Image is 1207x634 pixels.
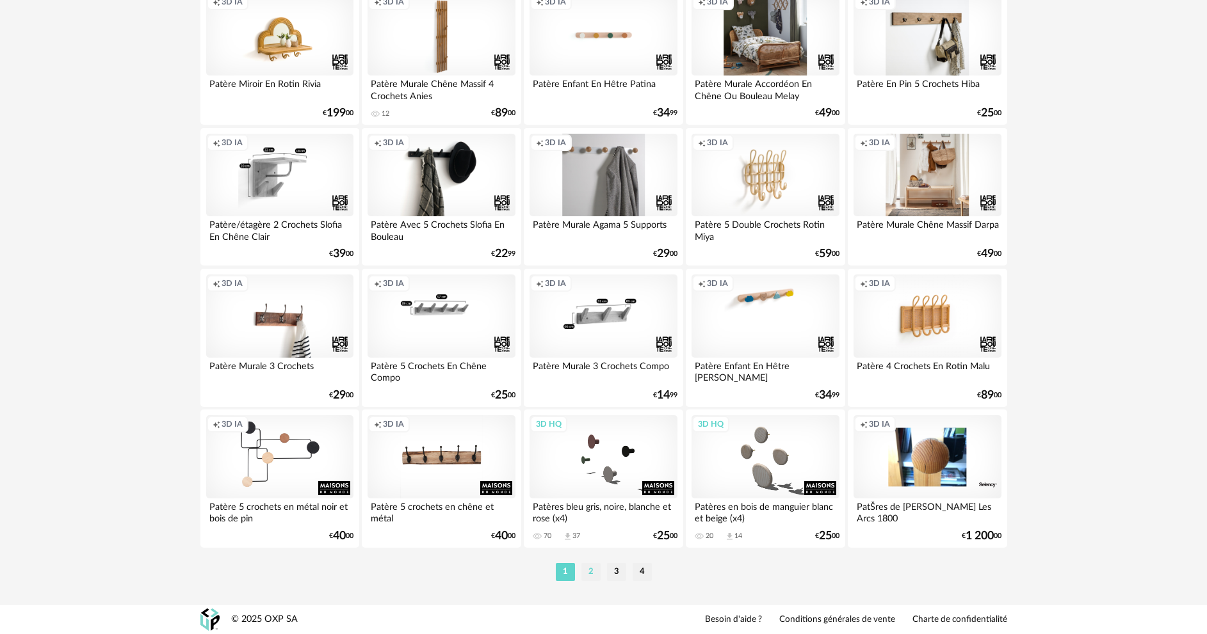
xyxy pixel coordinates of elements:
a: Creation icon 3D IA Patère 5 crochets en métal noir et bois de pin €4000 [200,409,359,548]
span: 3D IA [222,419,243,429]
span: 25 [657,532,670,541]
img: OXP [200,608,220,631]
div: Patère Murale 3 Crochets [206,358,353,383]
span: 3D IA [545,138,566,148]
div: € 00 [815,109,839,118]
div: € 00 [323,109,353,118]
div: Patère 5 Crochets En Chêne Compo [368,358,515,383]
a: Creation icon 3D IA PatŠres de [PERSON_NAME] Les Arcs 1800 €1 20000 [848,409,1007,548]
span: 40 [495,532,508,541]
span: 59 [819,250,832,258]
span: 3D IA [222,278,243,289]
span: Creation icon [698,278,706,289]
span: 89 [495,109,508,118]
span: 3D IA [545,278,566,289]
span: 1 200 [966,532,994,541]
div: 12 [382,109,389,118]
a: Creation icon 3D IA Patère 5 Crochets En Chêne Compo €2500 [362,269,521,407]
div: Patères en bois de manguier blanc et beige (x4) [692,498,839,524]
span: 14 [657,391,670,400]
div: 70 [544,532,551,541]
span: 25 [981,109,994,118]
span: Creation icon [860,419,868,429]
div: Patère En Pin 5 Crochets Hiba [854,75,1001,101]
div: € 99 [653,391,677,400]
div: € 00 [977,391,1001,400]
span: 29 [657,250,670,258]
span: 3D IA [383,278,404,289]
div: Patère 5 crochets en métal noir et bois de pin [206,498,353,524]
span: 3D IA [222,138,243,148]
a: Conditions générales de vente [779,614,895,626]
span: 49 [819,109,832,118]
a: Creation icon 3D IA Patère Avec 5 Crochets Slofia En Bouleau €2299 [362,128,521,266]
div: € 00 [329,391,353,400]
div: Patère/étagère 2 Crochets Slofia En Chêne Clair [206,216,353,242]
span: 40 [333,532,346,541]
a: Creation icon 3D IA Patère Murale Agama 5 Supports €2900 [524,128,683,266]
a: Creation icon 3D IA Patère Murale 3 Crochets €2900 [200,269,359,407]
div: € 00 [491,532,515,541]
div: € 99 [491,250,515,258]
span: 39 [333,250,346,258]
div: Patère Murale Chêne Massif Darpa [854,216,1001,242]
div: € 00 [491,391,515,400]
div: € 00 [653,532,677,541]
span: Creation icon [536,138,544,148]
div: Patère Murale 3 Crochets Compo [530,358,677,383]
span: Download icon [563,532,572,541]
span: 3D IA [869,278,890,289]
li: 1 [556,563,575,581]
span: 199 [327,109,346,118]
div: 3D HQ [692,416,729,432]
span: 3D IA [707,278,728,289]
a: 3D HQ Patères bleu gris, noire, blanche et rose (x4) 70 Download icon 37 €2500 [524,409,683,548]
div: Patère 5 Double Crochets Rotin Miya [692,216,839,242]
span: Creation icon [374,419,382,429]
div: € 00 [491,109,515,118]
span: Creation icon [860,278,868,289]
span: 25 [819,532,832,541]
div: € 00 [815,250,839,258]
a: Besoin d'aide ? [705,614,762,626]
span: Creation icon [213,419,220,429]
span: 25 [495,391,508,400]
div: € 00 [329,532,353,541]
a: Creation icon 3D IA Patère Murale 3 Crochets Compo €1499 [524,269,683,407]
li: 4 [633,563,652,581]
div: Patère Murale Agama 5 Supports [530,216,677,242]
span: 3D IA [707,138,728,148]
a: Creation icon 3D IA Patère Enfant En Hêtre [PERSON_NAME] €3499 [686,269,845,407]
span: Creation icon [374,138,382,148]
span: 3D IA [869,138,890,148]
span: 34 [819,391,832,400]
a: Creation icon 3D IA Patère 5 crochets en chêne et métal €4000 [362,409,521,548]
span: Creation icon [374,278,382,289]
div: € 00 [962,532,1001,541]
div: € 99 [653,109,677,118]
span: 3D IA [869,419,890,429]
span: Download icon [725,532,734,541]
span: 34 [657,109,670,118]
div: € 00 [329,250,353,258]
div: Patère Murale Accordéon En Chêne Ou Bouleau Melay [692,75,839,101]
span: 3D IA [383,138,404,148]
span: 89 [981,391,994,400]
span: 22 [495,250,508,258]
div: Patère Miroir En Rotin Rivia [206,75,353,101]
span: 3D IA [383,419,404,429]
li: 3 [607,563,626,581]
a: Creation icon 3D IA Patère/étagère 2 Crochets Slofia En Chêne Clair €3900 [200,128,359,266]
span: Creation icon [860,138,868,148]
div: Patère 4 Crochets En Rotin Malu [854,358,1001,383]
span: Creation icon [698,138,706,148]
a: 3D HQ Patères en bois de manguier blanc et beige (x4) 20 Download icon 14 €2500 [686,409,845,548]
a: Charte de confidentialité [912,614,1007,626]
div: € 00 [977,250,1001,258]
div: € 99 [815,391,839,400]
div: € 00 [977,109,1001,118]
div: 14 [734,532,742,541]
div: 20 [706,532,713,541]
div: PatŠres de [PERSON_NAME] Les Arcs 1800 [854,498,1001,524]
div: Patère Avec 5 Crochets Slofia En Bouleau [368,216,515,242]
